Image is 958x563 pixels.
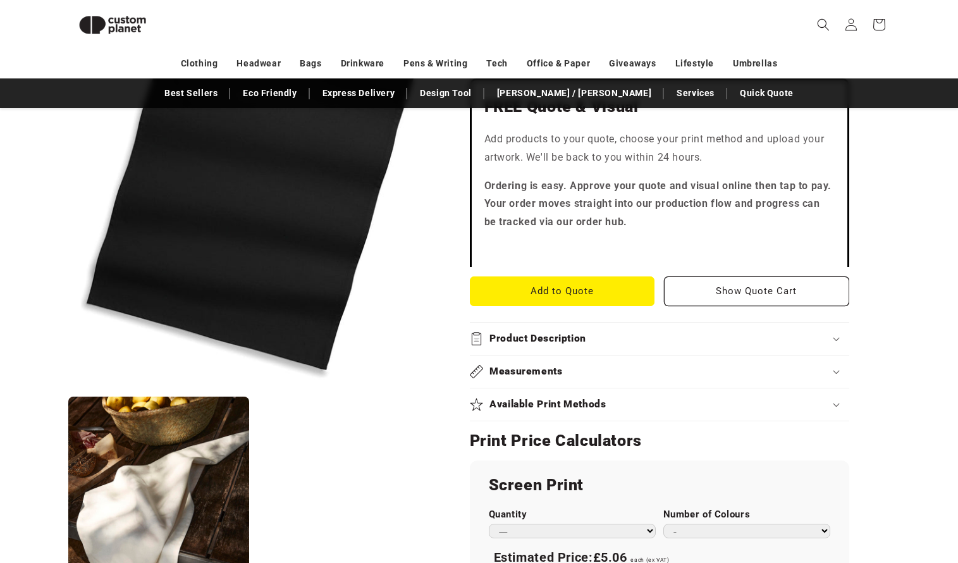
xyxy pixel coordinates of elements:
[484,130,835,167] p: Add products to your quote, choose your print method and upload your artwork. We'll be back to yo...
[236,53,281,75] a: Headwear
[470,323,849,355] summary: Product Description
[470,276,655,306] button: Add to Quote
[663,509,830,521] label: Number of Colours
[491,82,658,104] a: [PERSON_NAME] / [PERSON_NAME]
[414,82,478,104] a: Design Tool
[300,53,321,75] a: Bags
[484,180,832,228] strong: Ordering is easy. Approve your quote and visual online then tap to pay. Your order moves straight...
[609,53,656,75] a: Giveaways
[484,242,835,254] iframe: Customer reviews powered by Trustpilot
[236,82,303,104] a: Eco Friendly
[675,53,714,75] a: Lifestyle
[403,53,467,75] a: Pens & Writing
[630,557,669,563] span: each (ex VAT)
[316,82,402,104] a: Express Delivery
[741,426,958,563] iframe: Chat Widget
[670,82,721,104] a: Services
[470,431,849,451] h2: Print Price Calculators
[341,53,384,75] a: Drinkware
[489,365,563,378] h2: Measurements
[470,356,849,388] summary: Measurements
[664,276,849,306] button: Show Quote Cart
[489,475,830,495] h2: Screen Print
[489,332,586,345] h2: Product Description
[527,53,590,75] a: Office & Paper
[181,53,218,75] a: Clothing
[733,53,777,75] a: Umbrellas
[486,53,507,75] a: Tech
[734,82,800,104] a: Quick Quote
[158,82,224,104] a: Best Sellers
[470,388,849,421] summary: Available Print Methods
[489,509,656,521] label: Quantity
[489,398,606,411] h2: Available Print Methods
[68,5,157,45] img: Custom Planet
[809,11,837,39] summary: Search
